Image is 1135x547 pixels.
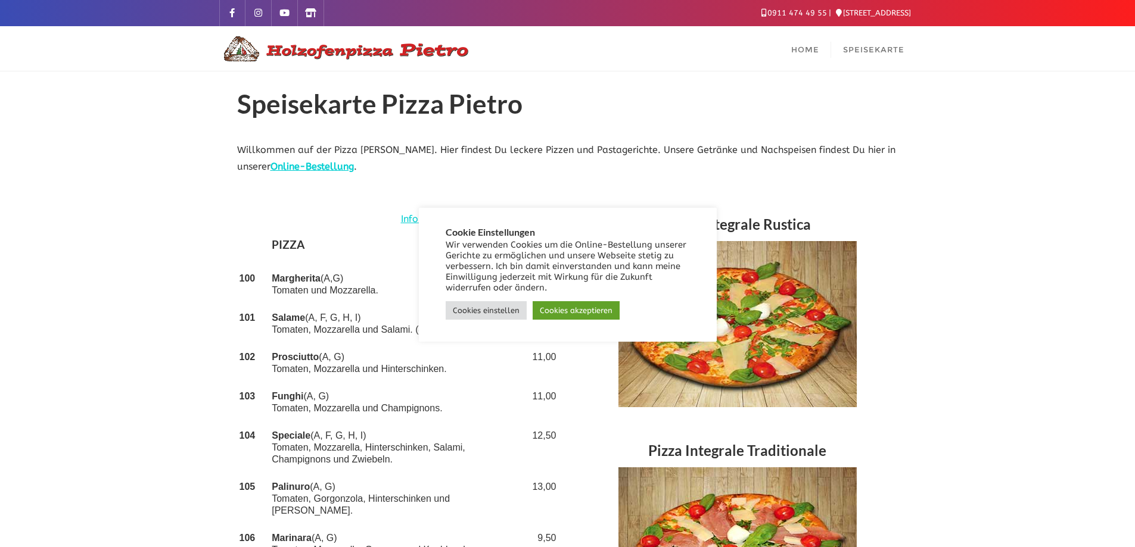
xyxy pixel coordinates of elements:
[269,343,526,383] td: (A, G) Tomaten, Mozzarella und Hinterschinken.
[270,161,354,172] a: Online-Bestellung
[779,26,831,71] a: Home
[577,437,898,467] h3: Pizza Integrale Traditionale
[240,391,256,401] strong: 103
[526,383,558,422] td: 11,00
[240,273,256,283] strong: 100
[240,533,256,543] strong: 106
[526,343,558,383] td: 11,00
[272,430,310,440] strong: Speciale
[526,422,558,473] td: 12,50
[272,273,321,283] strong: Margherita
[272,533,312,543] strong: Marinara
[446,240,690,293] div: Wir verwenden Cookies um die Online-Bestellung unserer Gerichte zu ermöglichen und unsere Webseit...
[272,391,303,401] strong: Funghi
[272,236,524,257] h4: PIZZA
[272,482,310,492] strong: Palinuro
[526,473,558,524] td: 13,00
[843,45,904,54] span: Speisekarte
[240,352,256,362] strong: 102
[272,352,319,362] strong: Prosciutto
[446,301,527,320] a: Cookies einstellen
[269,422,526,473] td: (A, F, G, H, I) Tomaten, Mozzarella, Hinterschinken, Salami, Champignons und Zwiebeln.
[269,265,526,304] td: (A,G) Tomaten und Mozzarella.
[269,383,526,422] td: (A, G) Tomaten, Mozzarella und Champignons.
[269,473,526,524] td: (A, G) Tomaten, Gorgonzola, Hinterschinken und [PERSON_NAME].
[836,8,911,17] a: [STREET_ADDRESS]
[240,482,256,492] strong: 105
[761,8,827,17] a: 0911 474 49 55
[533,301,620,320] a: Cookies akzeptieren
[240,312,256,323] strong: 101
[237,89,898,124] h1: Speisekarte Pizza Pietro
[831,26,916,71] a: Speisekarte
[272,312,305,323] strong: Salame
[618,241,857,407] img: Speisekarte - Pizza Integrale Rustica
[219,35,469,63] img: Logo
[240,430,256,440] strong: 104
[401,211,559,228] a: Info zu Allergenen & Zusatzstoffen
[791,45,819,54] span: Home
[237,142,898,176] p: Willkommen auf der Pizza [PERSON_NAME]. Hier findest Du leckere Pizzen und Pastagerichte. Unsere ...
[577,211,898,241] h3: Pizza Integrale Rustica
[269,304,526,343] td: (A, F, G, H, I) Tomaten, Mozzarella und Salami. (4, 5, 6)
[446,227,690,237] h5: Cookie Einstellungen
